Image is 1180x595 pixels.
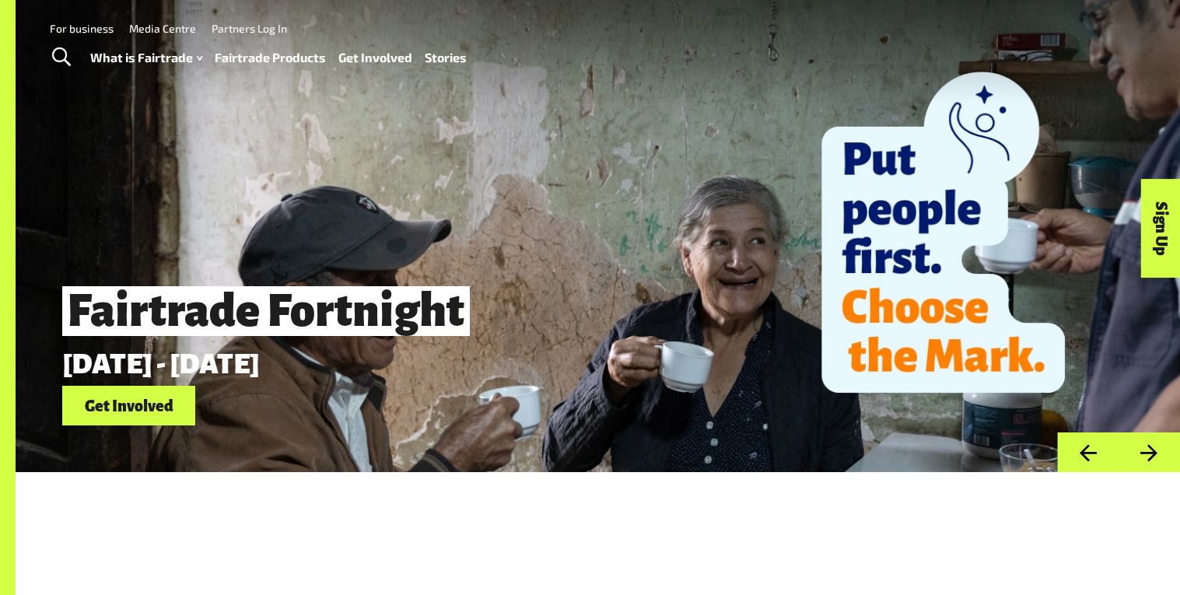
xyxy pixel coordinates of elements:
a: Partners Log In [212,22,287,35]
a: Get Involved [338,47,412,69]
a: Get Involved [62,386,195,425]
button: Next [1119,432,1180,472]
p: [DATE] - [DATE] [62,348,952,380]
a: For business [50,22,114,35]
button: Previous [1057,432,1119,472]
span: Fairtrade Fortnight [62,286,470,336]
a: Media Centre [129,22,196,35]
a: Toggle Search [42,38,80,77]
a: Stories [425,47,467,69]
a: What is Fairtrade [90,47,202,69]
img: Fairtrade Australia New Zealand logo [1077,19,1136,85]
a: Fairtrade Products [215,47,326,69]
